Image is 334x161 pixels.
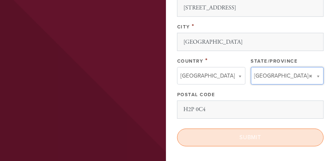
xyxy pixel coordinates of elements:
span: This field is required. [205,57,208,64]
span: This field is required. [192,23,195,30]
a: [GEOGRAPHIC_DATA] [251,67,324,85]
span: [GEOGRAPHIC_DATA] [180,71,235,80]
label: Postal Code [177,92,215,98]
a: [GEOGRAPHIC_DATA] [177,67,246,85]
input: Submit [177,129,324,146]
label: Country [177,58,203,64]
label: City [177,24,190,30]
label: State/Province [251,58,298,64]
span: [GEOGRAPHIC_DATA] [254,71,309,80]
